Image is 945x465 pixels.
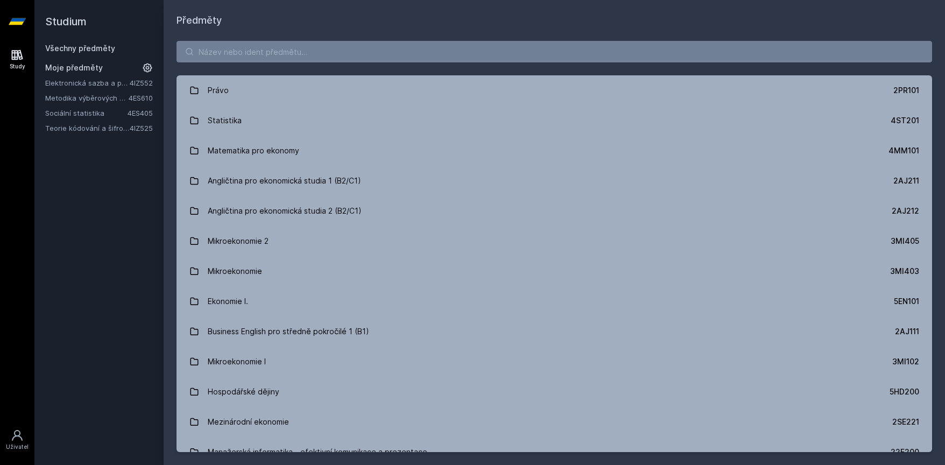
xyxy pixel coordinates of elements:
div: 5EN101 [894,296,919,307]
a: 4IZ552 [130,79,153,87]
div: Ekonomie I. [208,291,248,312]
span: Moje předměty [45,62,103,73]
div: Hospodářské dějiny [208,381,279,403]
div: 5HD200 [890,386,919,397]
div: 2AJ211 [893,175,919,186]
a: Business English pro středně pokročilé 1 (B1) 2AJ111 [177,316,932,347]
div: 2PR101 [893,85,919,96]
div: 3MI102 [892,356,919,367]
a: Hospodářské dějiny 5HD200 [177,377,932,407]
div: Study [10,62,25,71]
a: Právo 2PR101 [177,75,932,105]
a: Matematika pro ekonomy 4MM101 [177,136,932,166]
div: Angličtina pro ekonomická studia 2 (B2/C1) [208,200,362,222]
div: 3MI403 [890,266,919,277]
a: Mezinárodní ekonomie 2SE221 [177,407,932,437]
div: 4MM101 [888,145,919,156]
div: Uživatel [6,443,29,451]
a: Angličtina pro ekonomická studia 1 (B2/C1) 2AJ211 [177,166,932,196]
div: Právo [208,80,229,101]
a: Mikroekonomie I 3MI102 [177,347,932,377]
div: Angličtina pro ekonomická studia 1 (B2/C1) [208,170,361,192]
a: Mikroekonomie 2 3MI405 [177,226,932,256]
div: 3MI405 [891,236,919,246]
a: Study [2,43,32,76]
a: Elektronická sazba a publikování [45,77,130,88]
a: 4IZ525 [130,124,153,132]
a: Mikroekonomie 3MI403 [177,256,932,286]
div: Mikroekonomie [208,260,262,282]
h1: Předměty [177,13,932,28]
a: 4ES405 [128,109,153,117]
div: 2AJ212 [892,206,919,216]
a: Ekonomie I. 5EN101 [177,286,932,316]
div: Business English pro středně pokročilé 1 (B1) [208,321,369,342]
div: Mikroekonomie I [208,351,266,372]
div: 22F200 [891,447,919,457]
div: 4ST201 [891,115,919,126]
div: Statistika [208,110,242,131]
div: Mezinárodní ekonomie [208,411,289,433]
div: Manažerská informatika - efektivní komunikace a prezentace [208,441,427,463]
a: Metodika výběrových šetření [45,93,129,103]
a: 4ES610 [129,94,153,102]
div: 2AJ111 [895,326,919,337]
a: Angličtina pro ekonomická studia 2 (B2/C1) 2AJ212 [177,196,932,226]
a: Uživatel [2,424,32,456]
div: Matematika pro ekonomy [208,140,299,161]
input: Název nebo ident předmětu… [177,41,932,62]
a: Sociální statistika [45,108,128,118]
div: 2SE221 [892,417,919,427]
div: Mikroekonomie 2 [208,230,269,252]
a: Statistika 4ST201 [177,105,932,136]
a: Všechny předměty [45,44,115,53]
a: Teorie kódování a šifrování [45,123,130,133]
